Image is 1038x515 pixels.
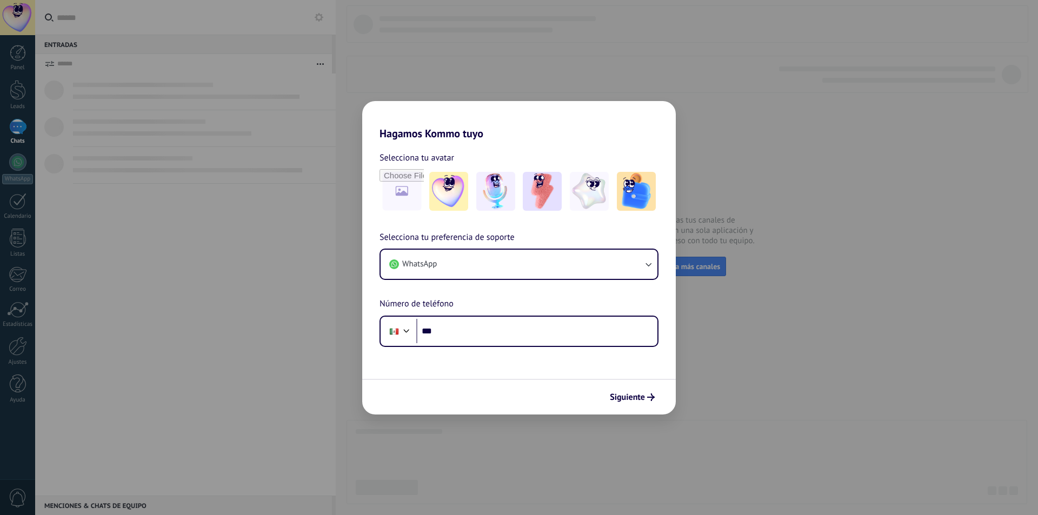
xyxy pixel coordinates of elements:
[381,250,657,279] button: WhatsApp
[402,259,437,270] span: WhatsApp
[617,172,656,211] img: -5.jpeg
[523,172,562,211] img: -3.jpeg
[362,101,676,140] h2: Hagamos Kommo tuyo
[610,393,645,401] span: Siguiente
[384,320,404,343] div: Mexico: + 52
[380,231,515,245] span: Selecciona tu preferencia de soporte
[380,151,454,165] span: Selecciona tu avatar
[570,172,609,211] img: -4.jpeg
[476,172,515,211] img: -2.jpeg
[380,297,454,311] span: Número de teléfono
[429,172,468,211] img: -1.jpeg
[605,388,660,406] button: Siguiente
